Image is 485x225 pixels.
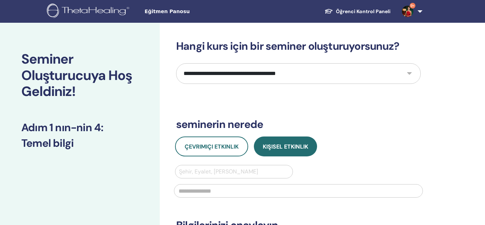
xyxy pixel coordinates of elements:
[319,5,396,18] a: Öğrenci Kontrol Paneli
[21,137,138,150] h3: Temel bilgi
[185,143,239,150] span: Çevrimiçi Etkinlik
[176,40,421,53] h3: Hangi kurs için bir seminer oluşturuyorsunuz?
[263,143,308,150] span: Kişisel Etkinlik
[21,51,138,100] h2: Seminer Oluşturucuya Hoş Geldiniz!
[254,136,317,156] button: Kişisel Etkinlik
[325,8,333,14] img: graduation-cap-white.svg
[402,6,413,17] img: default.jpg
[145,8,251,15] span: Eğitmen Panosu
[410,3,415,9] span: 9+
[176,118,421,131] h3: seminerin nerede
[47,4,132,20] img: logo.png
[21,121,138,134] h3: Adım 1 nın-nin 4 :
[175,136,248,156] button: Çevrimiçi Etkinlik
